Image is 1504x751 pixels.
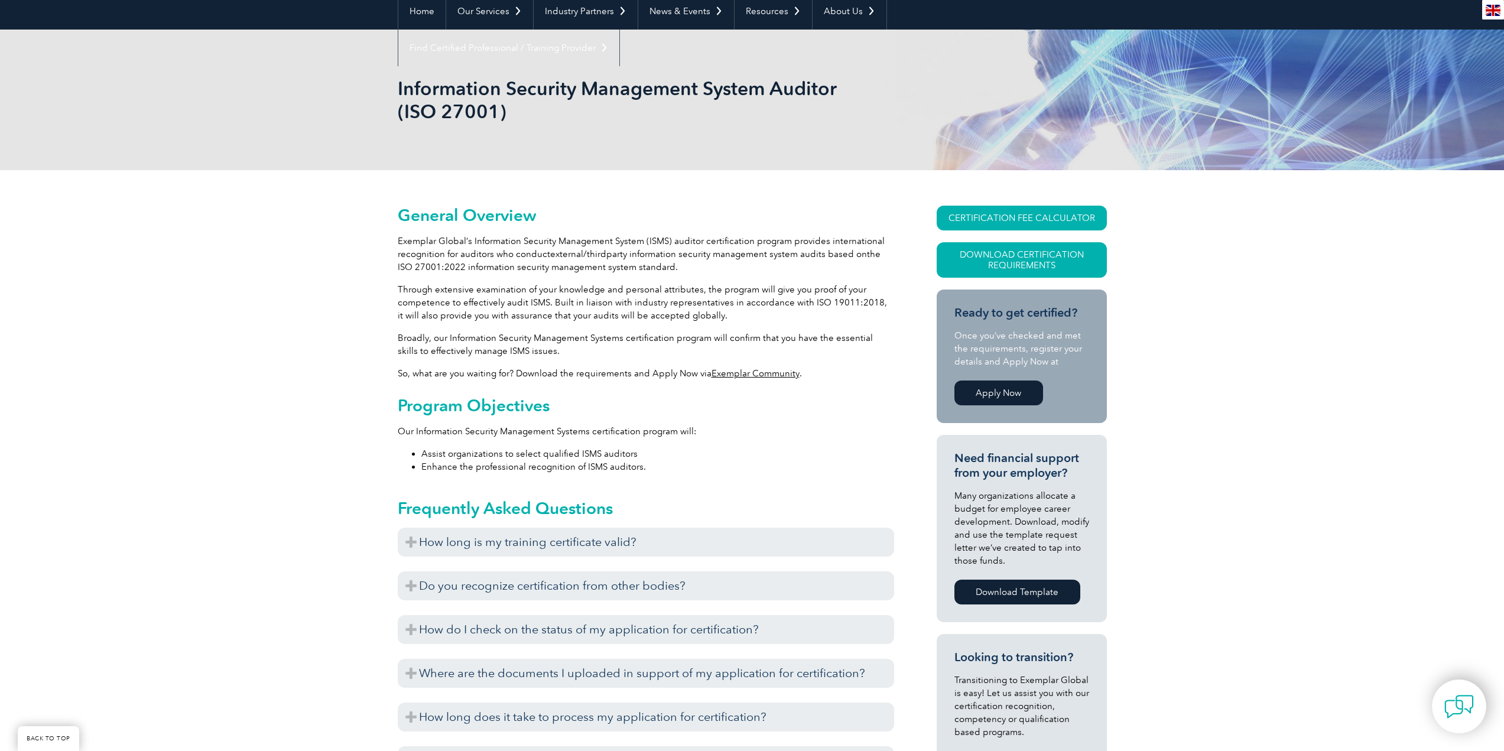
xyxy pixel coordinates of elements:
[937,206,1107,230] a: CERTIFICATION FEE CALCULATOR
[1444,692,1474,721] img: contact-chat.png
[398,206,894,225] h2: General Overview
[954,329,1089,368] p: Once you’ve checked and met the requirements, register your details and Apply Now at
[398,528,894,557] h3: How long is my training certificate valid?
[398,659,894,688] h3: Where are the documents I uploaded in support of my application for certification?
[954,305,1089,320] h3: Ready to get certified?
[606,249,867,259] span: party information security management system audits based on
[398,499,894,518] h2: Frequently Asked Questions
[18,726,79,751] a: BACK TO TOP
[954,381,1043,405] a: Apply Now
[398,615,894,644] h3: How do I check on the status of my application for certification?
[550,249,606,259] span: external/third
[954,489,1089,567] p: Many organizations allocate a budget for employee career development. Download, modify and use th...
[398,77,852,123] h1: Information Security Management System Auditor (ISO 27001)
[1486,5,1500,16] img: en
[954,580,1080,604] a: Download Template
[398,571,894,600] h3: Do you recognize certification from other bodies?
[937,242,1107,278] a: Download Certification Requirements
[954,451,1089,480] h3: Need financial support from your employer?
[398,396,894,415] h2: Program Objectives
[398,30,619,66] a: Find Certified Professional / Training Provider
[398,331,894,357] p: Broadly, our Information Security Management Systems certification program will confirm that you ...
[398,367,894,380] p: So, what are you waiting for? Download the requirements and Apply Now via .
[398,703,894,732] h3: How long does it take to process my application for certification?
[954,650,1089,665] h3: Looking to transition?
[954,674,1089,739] p: Transitioning to Exemplar Global is easy! Let us assist you with our certification recognition, c...
[421,447,894,460] li: Assist organizations to select qualified ISMS auditors
[398,235,894,274] p: Exemplar Global’s Information Security Management System (ISMS) auditor certification program pro...
[398,283,894,322] p: Through extensive examination of your knowledge and personal attributes, the program will give yo...
[421,460,894,473] li: Enhance the professional recognition of ISMS auditors.
[398,425,894,438] p: Our Information Security Management Systems certification program will:
[712,368,800,379] a: Exemplar Community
